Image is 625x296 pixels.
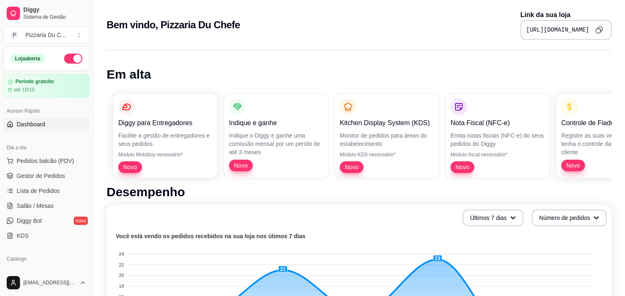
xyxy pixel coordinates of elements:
tspan: 22 [119,262,124,267]
article: até 18/10 [14,86,35,93]
h2: Bem vindo, Pizzaria Du Chefe [107,18,240,32]
tspan: 24 [119,252,124,257]
a: DiggySistema de Gestão [3,3,90,23]
span: Salão / Mesas [17,202,54,210]
button: Nota Fiscal (NFC-e)Emita notas fiscais (NFC-e) do seus pedidos do DiggyMódulo fiscal necessário*Novo [446,94,550,178]
a: Salão / Mesas [3,199,90,212]
h1: Desempenho [107,185,612,200]
p: Módulo Motoboy necessário* [118,151,212,158]
p: Módulo fiscal necessário* [451,151,545,158]
span: Diggy [23,6,86,14]
p: Facilite a gestão de entregadores e seus pedidos. [118,131,212,148]
span: KDS [17,232,29,240]
div: Dia a dia [3,141,90,154]
button: Número de pedidos [532,210,607,226]
button: Indique e ganheIndique o Diggy e ganhe uma comissão mensal por um perído de até 3 mesesNovo [224,94,328,178]
article: Período gratuito [15,79,54,85]
span: Novo [452,163,473,171]
tspan: 18 [119,284,124,289]
p: Emita notas fiscais (NFC-e) do seus pedidos do Diggy [451,131,545,148]
p: Kitchen Display System (KDS) [340,118,434,128]
button: Kitchen Display System (KDS)Monitor de pedidos para áreas do estabelecimentoMódulo KDS necessário... [335,94,439,178]
button: Alterar Status [64,54,82,64]
button: Copy to clipboard [593,23,606,37]
span: Dashboard [17,120,45,128]
h1: Em alta [107,67,612,82]
a: Gestor de Pedidos [3,169,90,183]
pre: [URL][DOMAIN_NAME] [526,26,589,34]
span: Pedidos balcão (PDV) [17,157,74,165]
span: Novo [120,163,140,171]
p: Módulo KDS necessário* [340,151,434,158]
p: Indique o Diggy e ganhe uma comissão mensal por um perído de até 3 meses [229,131,323,156]
button: Select a team [3,27,90,43]
a: Período gratuitoaté 18/10 [3,74,90,98]
span: Lista de Pedidos [17,187,60,195]
a: Dashboard [3,118,90,131]
button: Últimos 7 dias [463,210,523,226]
p: Diggy para Entregadores [118,118,212,128]
p: Nota Fiscal (NFC-e) [451,118,545,128]
a: Lista de Pedidos [3,184,90,197]
div: Loja aberta [10,54,45,63]
p: Indique e ganhe [229,118,323,128]
a: Diggy Botnovo [3,214,90,227]
p: Monitor de pedidos para áreas do estabelecimento [340,131,434,148]
span: Produtos [17,268,40,276]
button: Pedidos balcão (PDV) [3,154,90,168]
a: KDS [3,229,90,242]
div: Pizzaria Du C ... [25,31,66,39]
p: Link da sua loja [520,10,612,20]
span: Novo [563,161,583,170]
span: Sistema de Gestão [23,14,86,20]
div: Catálogo [3,252,90,266]
span: Gestor de Pedidos [17,172,65,180]
span: P [10,31,19,39]
button: [EMAIL_ADDRESS][DOMAIN_NAME] [3,273,90,293]
span: Diggy Bot [17,217,42,225]
span: Novo [341,163,362,171]
tspan: 20 [119,273,124,278]
div: Acesso Rápido [3,104,90,118]
button: Diggy para EntregadoresFacilite a gestão de entregadores e seus pedidos.Módulo Motoboy necessário... [113,94,217,178]
span: Novo [231,161,251,170]
span: [EMAIL_ADDRESS][DOMAIN_NAME] [23,279,76,286]
text: Você está vendo os pedidos recebidos na sua loja nos útimos 7 dias [116,233,306,239]
a: Produtos [3,266,90,279]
